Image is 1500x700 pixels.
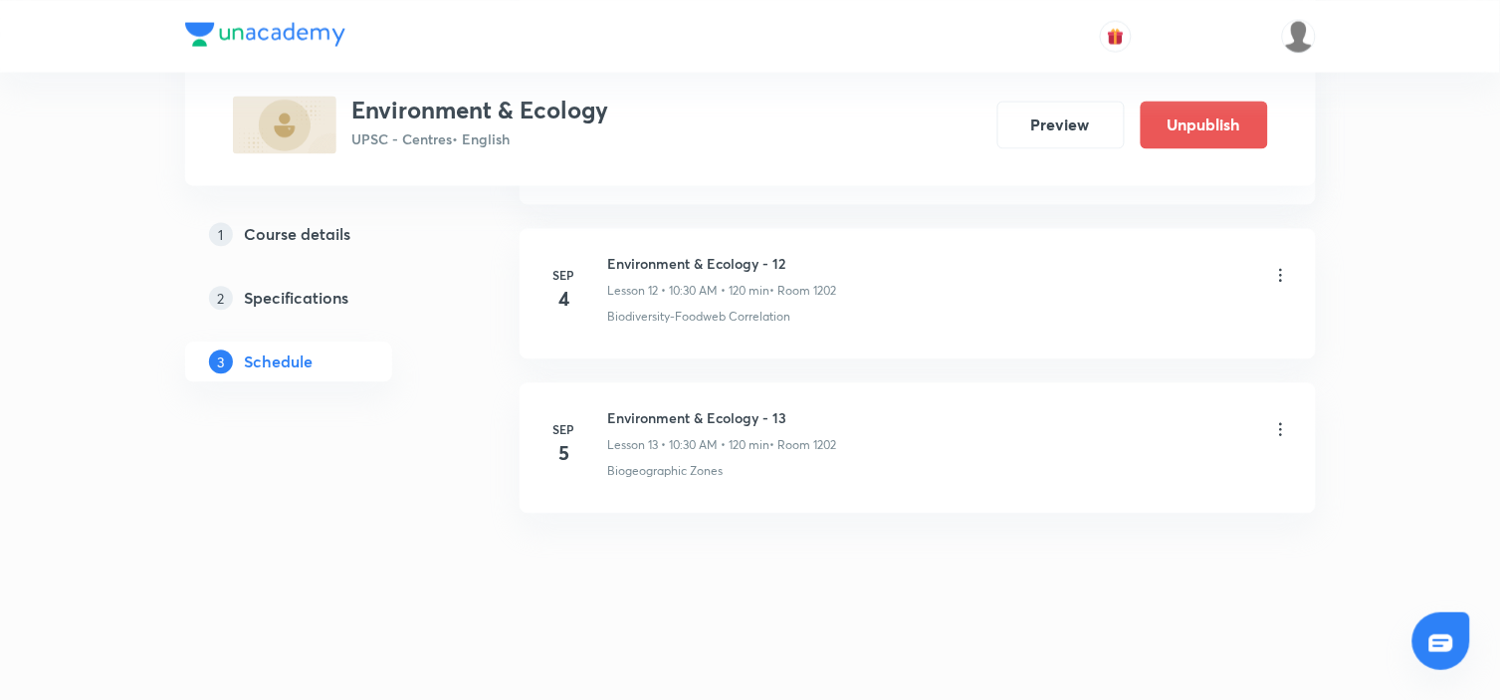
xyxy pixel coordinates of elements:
p: Biodiversity-Foodweb Correlation [608,308,791,326]
button: Preview [997,101,1125,148]
h5: Schedule [245,350,314,373]
h4: 5 [544,438,584,468]
p: 3 [209,350,233,373]
h3: Environment & Ecology [352,96,609,124]
p: Biogeographic Zones [608,462,724,480]
h6: Sep [544,420,584,438]
button: Unpublish [1141,101,1268,148]
h5: Course details [245,222,351,246]
p: Lesson 13 • 10:30 AM • 120 min [608,436,770,454]
p: UPSC - Centres • English [352,128,609,149]
a: 2Specifications [185,278,456,318]
p: Lesson 12 • 10:30 AM • 120 min [608,282,770,300]
p: • Room 1202 [770,282,837,300]
h6: Sep [544,266,584,284]
img: Abhijeet Srivastav [1282,19,1316,53]
a: 1Course details [185,214,456,254]
h4: 4 [544,284,584,314]
button: avatar [1100,20,1132,52]
p: 1 [209,222,233,246]
a: Company Logo [185,22,345,51]
img: avatar [1107,27,1125,45]
h5: Specifications [245,286,349,310]
h6: Environment & Ecology - 12 [608,253,837,274]
img: 3ACD7B54-CFA5-4EAD-81AD-87225C2B89BD_plus.png [233,96,336,153]
img: Company Logo [185,22,345,46]
p: 2 [209,286,233,310]
p: • Room 1202 [770,436,837,454]
h6: Environment & Ecology - 13 [608,407,837,428]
